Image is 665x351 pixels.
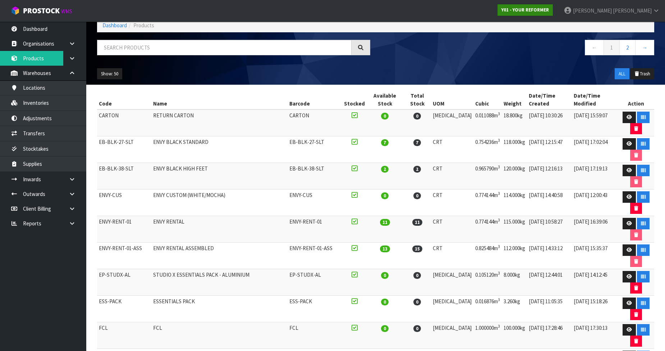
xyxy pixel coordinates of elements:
span: 7 [413,139,421,146]
td: 0.016876m [473,296,502,322]
td: [DATE] 15:59:07 [572,109,618,136]
img: cube-alt.png [11,6,20,15]
span: 11 [412,219,422,226]
span: 0 [381,299,389,305]
td: [DATE] 17:30:13 [572,322,618,349]
td: 0.011088m [473,109,502,136]
td: 112.000kg [502,243,527,269]
td: ENVY CUSTOM (WHITE/MOCHA) [151,189,287,216]
td: [DATE] 16:39:06 [572,216,618,243]
th: Cubic [473,90,502,109]
button: Trash [630,68,654,80]
td: FCL [288,322,342,349]
span: 0 [413,325,421,332]
td: [DATE] 12:16:13 [527,163,572,189]
th: Action [618,90,654,109]
td: [DATE] 17:19:13 [572,163,618,189]
td: 3.260kg [502,296,527,322]
td: 18.800kg [502,109,527,136]
span: 15 [412,245,422,252]
a: 2 [619,40,636,55]
td: ENVY BLACK HIGH FEET [151,163,287,189]
td: 0.825484m [473,243,502,269]
td: RETURN CARTON [151,109,287,136]
button: Show: 50 [97,68,122,80]
td: ENVY-RENT-01-ASS [288,243,342,269]
td: 120.000kg [502,163,527,189]
td: [MEDICAL_DATA] [431,322,473,349]
td: CRT [431,243,473,269]
a: ← [585,40,604,55]
td: CRT [431,163,473,189]
td: [DATE] 14:12:45 [572,269,618,296]
td: [DATE] 14:40:58 [527,189,572,216]
span: 0 [413,113,421,120]
span: ProStock [23,6,60,15]
td: [DATE] 10:30:26 [527,109,572,136]
sup: 3 [498,297,500,302]
td: [DATE] 14:33:12 [527,243,572,269]
th: Stocked [342,90,367,109]
td: 8.000kg [502,269,527,296]
td: ENVY BLACK STANDARD [151,136,287,163]
td: EB-BLK-27-SLT [288,136,342,163]
td: ESS-PACK [288,296,342,322]
span: 7 [381,139,389,146]
sup: 3 [498,164,500,169]
td: [DATE] 15:18:26 [572,296,618,322]
th: Date/Time Created [527,90,572,109]
th: Barcode [288,90,342,109]
td: [DATE] 12:15:47 [527,136,572,163]
td: CRT [431,189,473,216]
td: ENVY-CUS [97,189,151,216]
td: ENVY-RENT-01 [97,216,151,243]
td: CRT [431,216,473,243]
span: Products [133,22,154,29]
td: EB-BLK-38-SLT [288,163,342,189]
td: [DATE] 17:02:04 [572,136,618,163]
sup: 3 [498,217,500,223]
strong: Y01 - YOUR REFORMER [501,7,549,13]
td: FCL [97,322,151,349]
td: ENVY RENTAL [151,216,287,243]
a: → [635,40,654,55]
span: 11 [380,219,390,226]
input: Search products [97,40,352,55]
td: [DATE] 12:44:01 [527,269,572,296]
span: 0 [381,192,389,199]
td: STUDIO X ESSENTIALS PACK - ALUMINIUM [151,269,287,296]
sup: 3 [498,271,500,276]
td: [MEDICAL_DATA] [431,269,473,296]
sup: 3 [498,324,500,329]
td: 114.000kg [502,189,527,216]
span: [PERSON_NAME] [573,7,612,14]
span: 2 [381,166,389,173]
sup: 3 [498,244,500,249]
button: ALL [615,68,629,80]
span: 0 [413,299,421,305]
td: ENVY-RENT-01 [288,216,342,243]
a: 1 [604,40,620,55]
th: Name [151,90,287,109]
td: 100.000kg [502,322,527,349]
td: ESS-PACK [97,296,151,322]
small: WMS [61,8,72,15]
span: 0 [413,272,421,279]
span: 0 [381,325,389,332]
td: 0.774144m [473,216,502,243]
td: [DATE] 11:05:35 [527,296,572,322]
span: 2 [413,166,421,173]
span: [PERSON_NAME] [613,7,652,14]
a: Dashboard [102,22,127,29]
td: [MEDICAL_DATA] [431,109,473,136]
td: ESSENTIALS PACK [151,296,287,322]
td: 1.000000m [473,322,502,349]
td: ENVY RENTAL ASSEMBLED [151,243,287,269]
sup: 3 [498,138,500,143]
span: 0 [413,192,421,199]
td: CARTON [97,109,151,136]
td: ENVY-CUS [288,189,342,216]
td: CARTON [288,109,342,136]
th: Available Stock [367,90,403,109]
td: EB-BLK-27-SLT [97,136,151,163]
